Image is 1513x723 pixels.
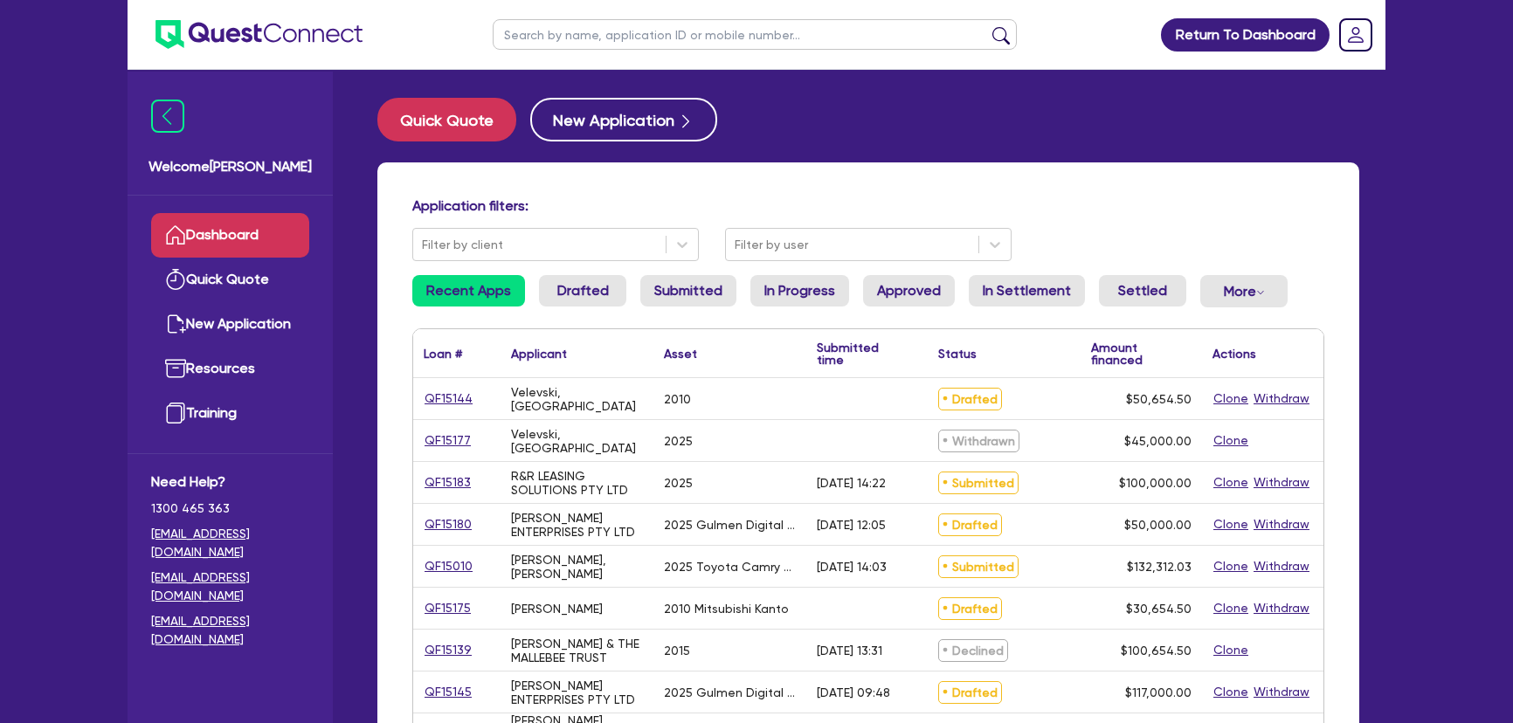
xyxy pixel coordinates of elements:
[938,681,1002,704] span: Drafted
[1161,18,1330,52] a: Return To Dashboard
[151,302,309,347] a: New Application
[165,403,186,423] img: training
[1099,275,1186,306] a: Settled
[1126,602,1192,616] span: $30,654.50
[750,275,849,306] a: In Progress
[969,275,1085,306] a: In Settlement
[1127,560,1192,574] span: $132,312.03
[817,560,887,574] div: [DATE] 14:03
[938,430,1019,452] span: Withdrawn
[1124,434,1192,448] span: $45,000.00
[1121,644,1192,658] span: $100,654.50
[149,156,312,177] span: Welcome [PERSON_NAME]
[1212,640,1249,660] button: Clone
[155,20,363,49] img: quest-connect-logo-blue
[151,391,309,436] a: Training
[424,348,462,360] div: Loan #
[1200,275,1288,307] button: Dropdown toggle
[412,275,525,306] a: Recent Apps
[640,275,736,306] a: Submitted
[511,602,603,616] div: [PERSON_NAME]
[151,499,309,518] span: 1300 465 363
[511,678,643,706] div: [PERSON_NAME] ENTERPRISES PTY LTD
[664,518,796,532] div: 2025 Gulmen Digital Cup stacker Delivery Table
[1126,392,1192,406] span: $50,654.50
[511,511,643,539] div: [PERSON_NAME] ENTERPRISES PTY LTD
[664,476,693,490] div: 2025
[1253,598,1310,618] button: Withdraw
[511,553,643,581] div: [PERSON_NAME], [PERSON_NAME]
[1212,389,1249,409] button: Clone
[1253,514,1310,534] button: Withdraw
[511,637,643,664] div: [PERSON_NAME] & THE MALLEBEE TRUST
[530,98,717,141] button: New Application
[424,430,472,451] a: QF15177
[938,597,1002,620] span: Drafted
[1125,685,1192,699] span: $117,000.00
[664,602,789,616] div: 2010 Mitsubishi Kanto
[1212,514,1249,534] button: Clone
[817,476,886,490] div: [DATE] 14:22
[493,19,1017,50] input: Search by name, application ID or mobile number...
[1212,556,1249,576] button: Clone
[151,258,309,302] a: Quick Quote
[151,472,309,492] span: Need Help?
[938,513,1002,536] span: Drafted
[664,644,690,658] div: 2015
[817,644,882,658] div: [DATE] 13:31
[1253,556,1310,576] button: Withdraw
[424,682,473,702] a: QF15145
[938,555,1019,578] span: Submitted
[165,358,186,379] img: resources
[511,348,567,360] div: Applicant
[151,612,309,649] a: [EMAIL_ADDRESS][DOMAIN_NAME]
[151,525,309,561] a: [EMAIL_ADDRESS][DOMAIN_NAME]
[165,313,186,334] img: new-application
[165,269,186,290] img: quick-quote
[424,472,472,492] a: QF15183
[424,514,473,534] a: QF15180
[1119,476,1192,490] span: $100,000.00
[151,213,309,258] a: Dashboard
[1091,341,1192,366] div: Amount financed
[511,385,643,413] div: Velevski, [GEOGRAPHIC_DATA]
[938,639,1008,662] span: Declined
[424,640,473,660] a: QF15139
[1212,348,1256,360] div: Actions
[817,518,886,532] div: [DATE] 12:05
[424,556,473,576] a: QF15010
[1212,598,1249,618] button: Clone
[511,469,643,497] div: R&R LEASING SOLUTIONS PTY LTD
[664,392,691,406] div: 2010
[1333,12,1378,58] a: Dropdown toggle
[377,98,530,141] a: Quick Quote
[424,598,472,618] a: QF15175
[511,427,643,455] div: Velevski, [GEOGRAPHIC_DATA]
[1253,682,1310,702] button: Withdraw
[664,348,697,360] div: Asset
[1124,518,1192,532] span: $50,000.00
[1212,682,1249,702] button: Clone
[938,472,1019,494] span: Submitted
[151,347,309,391] a: Resources
[938,348,977,360] div: Status
[938,388,1002,410] span: Drafted
[151,568,309,605] a: [EMAIL_ADDRESS][DOMAIN_NAME]
[664,560,796,574] div: 2025 Toyota Camry Ascent Hybrid
[863,275,955,306] a: Approved
[1212,430,1249,451] button: Clone
[817,341,902,366] div: Submitted time
[412,197,1324,214] h4: Application filters:
[1253,389,1310,409] button: Withdraw
[664,685,796,699] div: 2025 Gulmen Digital CPM Cup Machine
[817,685,890,699] div: [DATE] 09:48
[1253,472,1310,492] button: Withdraw
[424,389,473,409] a: QF15144
[151,100,184,133] img: icon-menu-close
[1212,472,1249,492] button: Clone
[539,275,626,306] a: Drafted
[377,98,516,141] button: Quick Quote
[664,434,693,448] div: 2025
